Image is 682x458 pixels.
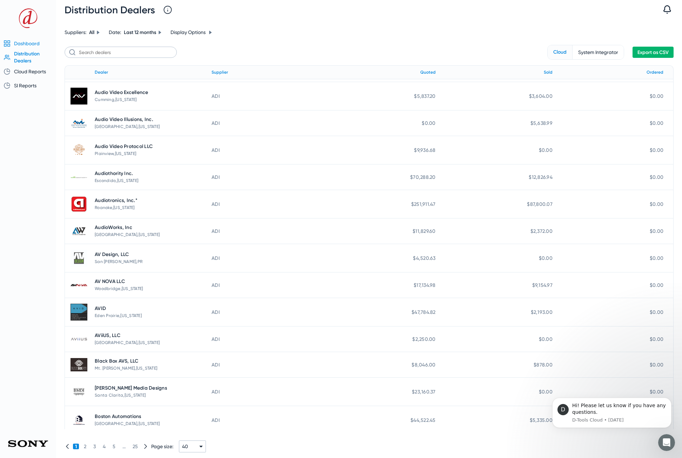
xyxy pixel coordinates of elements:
img: r101D4WzgEW8v0dvxu7uFw.jpg [71,358,87,371]
span: Audio Video Excellence [95,89,148,96]
span: [PERSON_NAME] Media Designs [95,385,167,392]
span: $0.00 [562,255,663,262]
div: [GEOGRAPHIC_DATA] , [US_STATE] [95,420,206,427]
span: $2,250.00 [328,336,435,343]
img: m3I7VitorE6HpM2i7T4-gg.jpg [71,250,87,267]
span: Audio Video Illusions, Inc. [95,116,153,123]
div: Escondido , [US_STATE] [95,177,206,184]
div: Cumming , [US_STATE] [95,96,206,103]
span: Distribution Dealers [14,51,40,64]
span: $0.00 [562,361,663,368]
img: hHXWhOO620y_u8xHUw-xAg.png [71,338,87,340]
span: ADI [212,309,220,315]
span: All [89,29,94,35]
span: 40 [182,444,188,449]
span: ADI [212,417,220,423]
span: $5,335.00 [446,417,553,424]
div: Supplier [212,68,323,76]
div: San [PERSON_NAME] , PR [95,258,206,265]
div: [GEOGRAPHIC_DATA] , [US_STATE] [95,339,206,346]
span: Cloud Reports [14,69,46,74]
span: AV Design, LLC [95,251,129,258]
div: Dealer [95,68,108,76]
div: Santa Clarita , [US_STATE] [95,392,206,399]
span: ADI [212,93,220,99]
span: Audio Video Protocol LLC [95,143,153,150]
span: ADI [212,389,220,395]
img: tDkvLkuPJES66qh_Dd3NuA.png [71,304,87,321]
span: $0.00 [562,388,663,395]
span: 5 [111,444,118,449]
span: $17,134.98 [328,282,435,289]
span: ADI [212,147,220,153]
span: System Integrator [573,45,624,59]
span: Last 12 months [124,29,156,35]
span: Distribution Dealers [65,4,155,16]
span: AViiUS, LLC [95,332,120,339]
span: $0.00 [562,309,663,316]
div: Dealer [95,68,206,76]
span: Black Box AVS, LLC [95,358,139,365]
span: $5,638.99 [446,120,553,127]
img: st9c-ioc2EGAzAWEAs02aQ.png [71,176,87,179]
span: $0.00 [562,174,663,181]
span: Audiothority Inc. [95,170,133,177]
div: Woodbridge , [US_STATE] [95,285,206,292]
span: $4,520.63 [328,255,435,262]
span: $0.00 [446,255,553,262]
div: Ordered [562,68,668,76]
span: $0.00 [446,388,553,395]
div: Quoted [420,68,436,76]
span: ADI [212,255,220,261]
span: ADI [212,282,220,288]
span: $8,046.00 [328,361,435,368]
span: 25 [131,444,140,449]
img: AfhNDCUUOU2Cz1EQzmFXSg.jpg [71,412,87,429]
span: $3,604.00 [446,93,553,100]
img: bTSkiyVj3Ee_mBME4g0aGA.jpg [71,118,87,128]
div: Plainview , [US_STATE] [95,150,206,157]
span: ADI [212,201,220,207]
div: Supplier [212,68,228,76]
span: $2,372.00 [446,228,553,235]
span: ADI [212,228,220,234]
div: Eden Prairie , [US_STATE] [95,312,206,319]
span: $9,936.68 [328,147,435,154]
span: $11,829.60 [328,228,435,235]
span: $0.00 [562,336,663,343]
div: Mt. [PERSON_NAME] , [US_STATE] [95,365,206,372]
div: Roanoke , [US_STATE] [95,204,206,211]
span: 3 [91,444,98,449]
img: l0CSG_xTqEq-c033Co1Qrg.jpg [71,88,87,105]
iframe: Intercom notifications message [542,389,682,454]
span: Suppliers: [65,29,86,35]
span: $2,193.00 [446,309,553,316]
span: $12,826.94 [446,174,553,181]
span: ADI [212,362,220,368]
span: Cloud [548,45,572,59]
span: $0.00 [562,282,663,289]
span: $23,160.37 [328,388,435,395]
span: $47,784.82 [328,309,435,316]
span: AVID [95,305,106,312]
span: $0.00 [446,147,553,154]
span: ADI [212,174,220,180]
span: $5,837.20 [328,93,435,100]
span: $87,800.07 [446,201,553,208]
span: $0.00 [562,93,663,100]
img: Sony.png [6,439,51,449]
span: $0.00 [328,120,435,127]
input: Search dealers [65,47,177,58]
span: $9,154.97 [446,282,553,289]
div: [GEOGRAPHIC_DATA] , [US_STATE] [95,123,206,130]
span: Page size: [151,444,173,449]
span: Dashboard [14,41,40,46]
span: ... [120,444,128,449]
span: SI Reports [14,83,36,88]
div: Ordered [647,68,663,76]
span: $44,522.45 [328,417,435,424]
div: Sold [446,68,557,76]
span: $0.00 [562,147,663,154]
